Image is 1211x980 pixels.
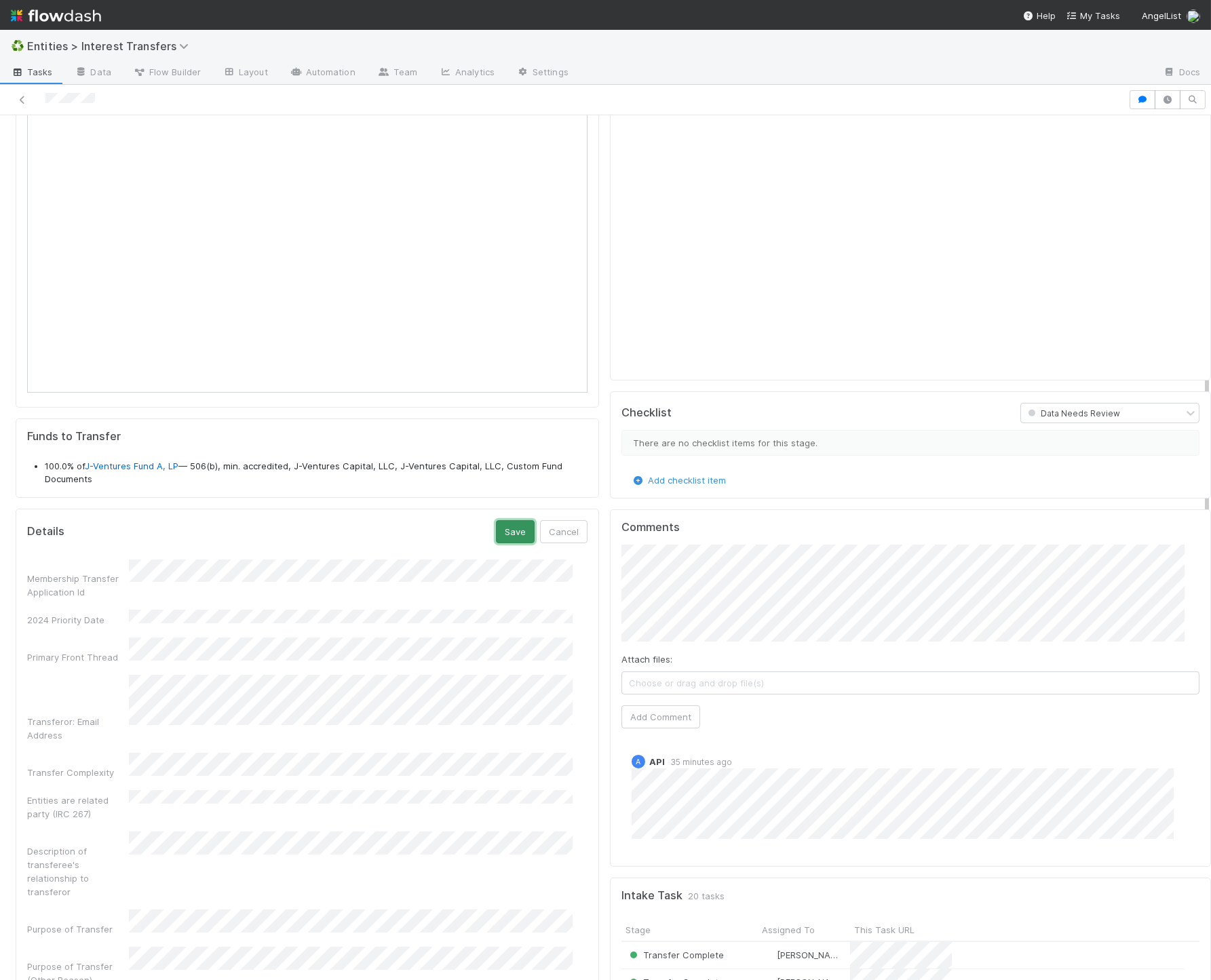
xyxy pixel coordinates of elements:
div: Help [1023,9,1056,22]
a: J-Ventures Fund A, LP [85,460,178,471]
a: My Tasks [1066,9,1120,22]
a: Layout [212,62,279,84]
div: Transferor: Email Address [27,715,129,742]
h5: Checklist [621,406,672,420]
li: 100.0% of — 506(b), min. accredited, J-Ventures Capital, LLC, J-Ventures Capital, LLC, Custom Fun... [45,460,588,486]
span: 35 minutes ago [665,757,732,767]
span: A [636,758,640,766]
span: This Task URL [854,923,915,937]
button: Save [496,520,535,543]
a: Flow Builder [122,62,212,84]
span: AngelList [1142,10,1181,21]
a: Docs [1152,62,1211,84]
label: Attach files: [621,652,672,666]
span: Data Needs Review [1025,408,1120,418]
h5: Comments [621,521,1199,534]
span: Flow Builder [133,65,201,79]
button: Cancel [540,520,588,543]
span: Assigned To [762,923,815,937]
div: Membership Transfer Application Id [27,572,129,599]
h5: Details [27,525,64,538]
div: Primary Front Thread [27,650,129,664]
span: My Tasks [1066,10,1120,21]
span: API [649,756,665,767]
a: Automation [279,62,366,84]
a: Team [366,62,428,84]
span: [PERSON_NAME] [777,949,845,960]
span: ♻️ [11,40,24,52]
span: Entities > Interest Transfers [27,39,195,53]
div: Transfer Complete [627,948,724,962]
a: Add checklist item [632,475,726,486]
div: Transfer Complexity [27,766,129,779]
span: Tasks [11,65,53,79]
span: Stage [626,923,651,937]
span: Choose or drag and drop file(s) [622,672,1199,694]
img: avatar_93b89fca-d03a-423a-b274-3dd03f0a621f.png [1187,9,1200,23]
div: There are no checklist items for this stage. [621,430,1199,456]
a: Data [64,62,122,84]
div: [PERSON_NAME] [763,948,843,962]
div: Purpose of Transfer [27,922,129,936]
div: Description of transferee's relationship to transferor [27,844,129,899]
h5: Intake Task [621,889,683,903]
img: logo-inverted-e16ddd16eac7371096b0.svg [11,4,101,27]
img: avatar_93b89fca-d03a-423a-b274-3dd03f0a621f.png [764,949,775,960]
button: Add Comment [621,705,700,728]
div: 2024 Priority Date [27,613,129,627]
span: Transfer Complete [627,949,724,960]
div: Entities are related party (IRC 267) [27,793,129,821]
span: 20 tasks [688,889,725,903]
a: Settings [505,62,579,84]
h5: Funds to Transfer [27,430,588,444]
a: Analytics [428,62,505,84]
div: API [632,755,645,768]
